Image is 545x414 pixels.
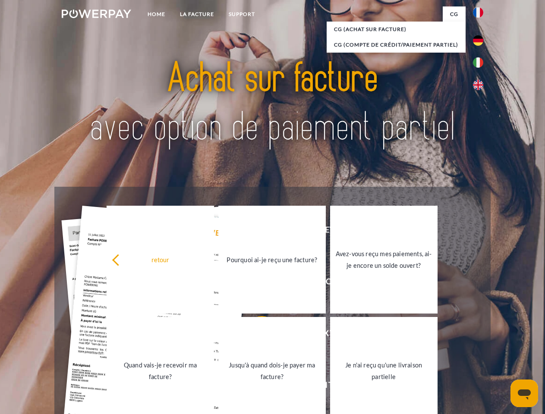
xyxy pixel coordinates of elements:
div: Pourquoi ai-je reçu une facture? [224,254,321,265]
div: Je n'ai reçu qu'une livraison partielle [335,359,432,383]
img: it [473,57,483,68]
a: Home [140,6,173,22]
a: Support [221,6,262,22]
img: fr [473,7,483,18]
div: retour [112,254,209,265]
div: Quand vais-je recevoir ma facture? [112,359,209,383]
a: Avez-vous reçu mes paiements, ai-je encore un solde ouvert? [330,206,438,314]
a: CG (achat sur facture) [327,22,466,37]
img: title-powerpay_fr.svg [82,41,463,165]
img: logo-powerpay-white.svg [62,9,131,18]
a: CG [443,6,466,22]
img: en [473,80,483,90]
iframe: Bouton de lancement de la fenêtre de messagerie [510,379,538,407]
a: LA FACTURE [173,6,221,22]
a: CG (Compte de crédit/paiement partiel) [327,37,466,53]
img: de [473,35,483,46]
div: Avez-vous reçu mes paiements, ai-je encore un solde ouvert? [335,248,432,271]
div: Jusqu'à quand dois-je payer ma facture? [224,359,321,383]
